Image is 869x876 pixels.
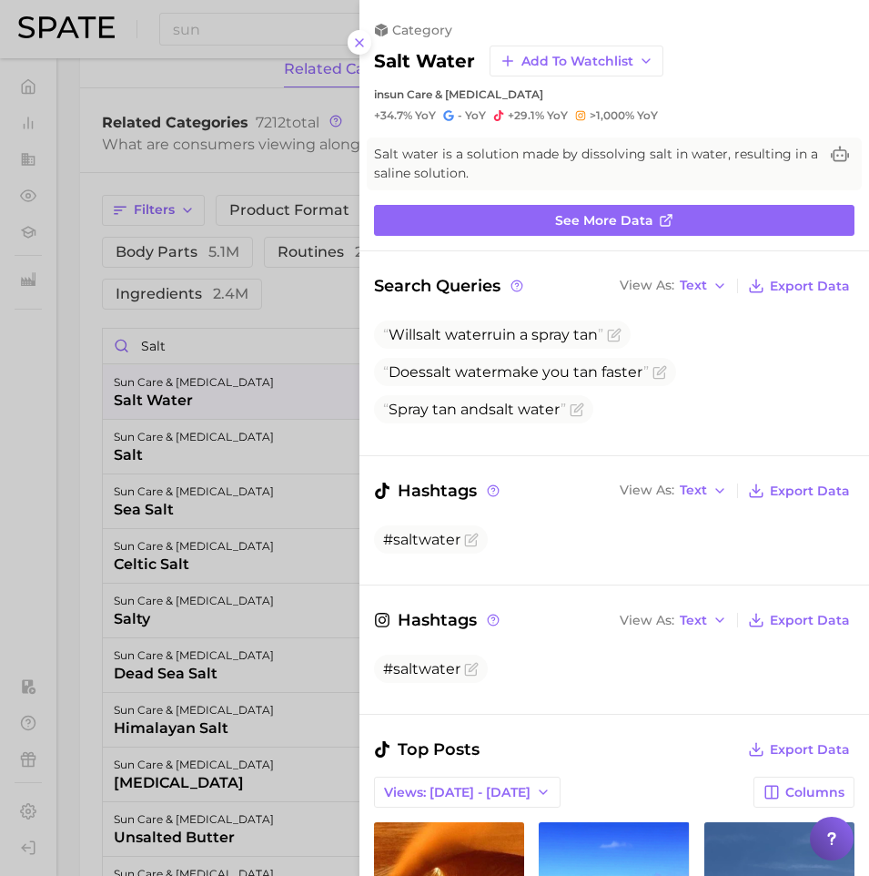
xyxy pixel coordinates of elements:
[743,273,854,299] button: Export Data
[652,365,667,380] button: Flag as miscategorized or irrelevant
[374,205,854,236] a: See more data
[383,660,460,677] span: #saltwater
[384,87,543,101] span: sun care & [MEDICAL_DATA]
[374,273,526,299] span: Search Queries
[570,402,584,417] button: Flag as miscategorized or irrelevant
[620,280,674,290] span: View As
[620,616,674,626] span: View As
[374,478,502,504] span: Hashtags
[374,50,475,72] h2: salt water
[426,363,451,381] span: salt
[374,145,818,183] span: Salt water is a solution made by dissolving salt in water, resulting in a saline solution.
[384,785,530,800] span: Views: [DATE] - [DATE]
[770,484,850,499] span: Export Data
[753,777,854,808] button: Columns
[785,785,844,800] span: Columns
[374,737,480,762] span: Top Posts
[374,777,561,808] button: Views: [DATE] - [DATE]
[521,54,633,69] span: Add to Watchlist
[555,213,653,229] span: See more data
[680,485,707,495] span: Text
[547,108,568,123] span: YoY
[615,608,732,632] button: View AsText
[458,108,462,122] span: -
[465,108,486,123] span: YoY
[518,401,561,418] span: water
[590,108,634,122] span: >1,000%
[445,326,487,343] span: water
[374,108,412,122] span: +34.7%
[770,742,850,758] span: Export Data
[743,478,854,504] button: Export Data
[455,363,497,381] span: water
[392,22,452,38] span: category
[416,326,441,343] span: salt
[743,737,854,762] button: Export Data
[770,279,850,294] span: Export Data
[770,613,850,628] span: Export Data
[383,326,603,343] span: Will ruin a spray tan
[615,479,732,503] button: View AsText
[383,531,460,548] span: #saltwater
[508,108,544,122] span: +29.1%
[615,274,732,298] button: View AsText
[464,533,479,547] button: Flag as miscategorized or irrelevant
[464,662,479,677] button: Flag as miscategorized or irrelevant
[490,46,663,76] button: Add to Watchlist
[620,485,674,495] span: View As
[680,280,707,290] span: Text
[680,616,707,626] span: Text
[607,328,621,342] button: Flag as miscategorized or irrelevant
[383,401,566,418] span: Spray tan and
[383,363,649,381] span: Does make you tan faster
[415,108,436,123] span: YoY
[374,607,502,633] span: Hashtags
[374,87,854,101] div: in
[489,401,514,418] span: salt
[743,607,854,633] button: Export Data
[637,108,658,123] span: YoY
